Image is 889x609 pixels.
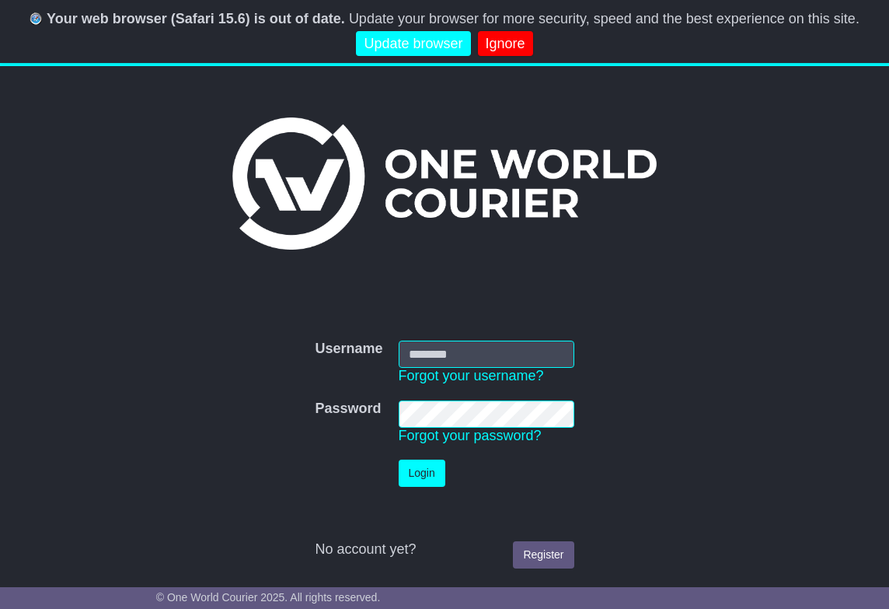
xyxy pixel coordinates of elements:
[47,11,345,26] b: Your web browser (Safari 15.6) is out of date.
[315,341,382,358] label: Username
[349,11,859,26] span: Update your browser for more security, speed and the best experience on this site.
[315,541,573,558] div: No account yet?
[315,401,381,418] label: Password
[156,591,381,604] span: © One World Courier 2025. All rights reserved.
[513,541,573,569] a: Register
[356,31,470,57] a: Update browser
[399,368,544,383] a: Forgot your username?
[478,31,533,57] a: Ignore
[232,117,657,250] img: One World
[399,428,542,443] a: Forgot your password?
[399,460,445,487] button: Login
